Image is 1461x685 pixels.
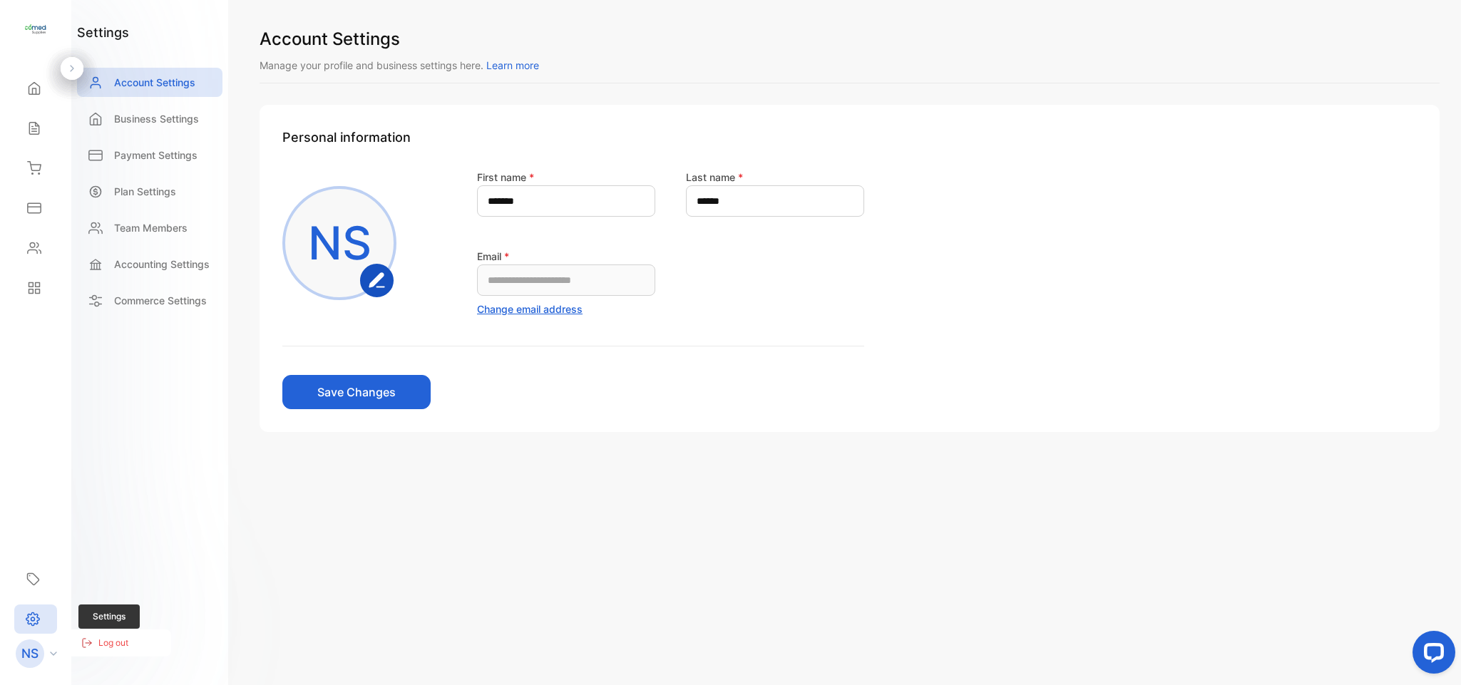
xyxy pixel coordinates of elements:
p: Account Settings [114,75,195,90]
p: Payment Settings [114,148,198,163]
img: logo [25,19,46,40]
h1: Account Settings [260,26,1440,52]
p: Manage your profile and business settings here. [260,58,1440,73]
button: Save Changes [282,375,431,409]
label: Last name [686,171,743,183]
p: NS [308,209,371,277]
a: Account Settings [77,68,222,97]
a: Team Members [77,213,222,242]
p: Plan Settings [114,184,176,199]
label: First name [477,171,534,183]
button: Log out [64,629,171,656]
h1: settings [77,23,129,42]
p: Accounting Settings [114,257,210,272]
p: NS [21,644,39,663]
button: Change email address [477,302,583,316]
iframe: LiveChat chat widget [1401,625,1461,685]
a: Plan Settings [77,177,222,206]
span: Learn more [486,59,539,71]
span: Settings [78,604,140,629]
a: Business Settings [77,104,222,133]
a: Payment Settings [77,140,222,170]
a: Accounting Settings [77,249,222,279]
p: Business Settings [114,111,199,126]
p: Commerce Settings [114,293,207,308]
h1: Personal information [282,128,1417,147]
p: Log out [98,637,128,649]
label: Email [477,250,509,262]
a: Commerce Settings [77,286,222,315]
p: Team Members [114,220,188,235]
